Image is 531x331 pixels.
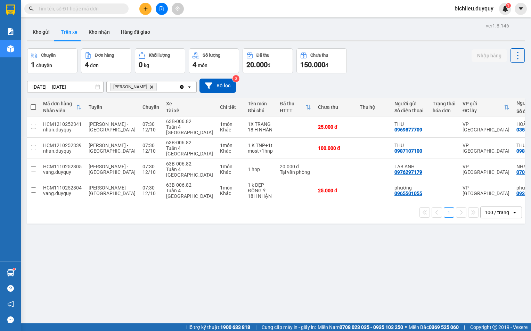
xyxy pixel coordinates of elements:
[29,6,34,11] span: search
[203,53,220,58] div: Số lượng
[433,101,456,106] div: Trạng thái
[89,143,136,154] span: [PERSON_NAME] - [GEOGRAPHIC_DATA]
[43,143,82,148] div: HCM1210252339
[444,207,454,218] button: 1
[280,169,311,175] div: Tại văn phòng
[187,84,192,90] svg: open
[199,79,236,93] button: Bộ lọc
[248,182,273,188] div: 1 k DẸP
[149,85,154,89] svg: Delete
[38,5,120,13] input: Tìm tên, số ĐT hoặc mã đơn
[394,185,426,191] div: phương
[36,63,52,68] span: chuyến
[172,3,184,15] button: aim
[507,3,509,8] span: 1
[7,269,14,276] img: warehouse-icon
[318,104,353,110] div: Chưa thu
[394,148,422,154] div: 0987107100
[43,169,82,175] div: vang.duyquy
[7,301,14,307] span: notification
[220,191,241,196] div: Khác
[220,143,241,148] div: 1 món
[135,48,185,73] button: Khối lượng0kg
[142,148,159,154] div: 12/10
[246,60,268,69] span: 20.000
[296,48,347,73] button: Chưa thu150.000đ
[166,108,213,113] div: Tài xế
[43,185,82,191] div: HCM1110252304
[318,188,353,193] div: 25.000 đ
[429,324,459,330] strong: 0369 525 060
[159,6,164,11] span: file-add
[248,143,273,154] div: 1 K TNP+1t most+1hnp
[143,6,148,11] span: plus
[248,188,273,199] div: ĐỒNG Ý 18H NHẬN
[115,24,156,40] button: Hàng đã giao
[27,48,77,73] button: Chuyến1chuyến
[506,3,511,8] sup: 1
[220,169,241,175] div: Khác
[512,210,517,215] svg: open
[360,104,387,110] div: Thu hộ
[463,121,509,132] div: VP [GEOGRAPHIC_DATA]
[463,164,509,175] div: VP [GEOGRAPHIC_DATA]
[166,101,213,106] div: Xe
[95,53,114,58] div: Đơn hàng
[7,45,14,53] img: warehouse-icon
[198,63,207,68] span: món
[43,121,82,127] div: HCM1210252341
[262,323,316,331] span: Cung cấp máy in - giấy in:
[43,164,82,169] div: HCM1110252305
[81,48,131,73] button: Đơn hàng4đơn
[248,101,273,106] div: Tên món
[193,60,196,69] span: 4
[449,4,499,13] span: bichlieu.duyquy
[142,127,159,132] div: 12/10
[31,60,35,69] span: 1
[486,22,509,30] div: ver 1.8.146
[394,121,426,127] div: THU
[248,167,273,172] div: 1 hnp
[166,140,213,145] div: 63B-006.82
[409,323,459,331] span: Miền Bắc
[518,6,524,12] span: caret-down
[463,108,504,113] div: ĐC lấy
[142,169,159,175] div: 12/10
[142,104,159,110] div: Chuyến
[89,164,136,175] span: [PERSON_NAME] - [GEOGRAPHIC_DATA]
[394,164,426,169] div: LAB ANH
[220,164,241,169] div: 1 món
[433,108,456,113] div: hóa đơn
[179,84,185,90] svg: Clear all
[318,124,353,130] div: 25.000 đ
[43,191,82,196] div: vang.duyquy
[7,285,14,292] span: question-circle
[142,185,159,191] div: 07:30
[220,104,241,110] div: Chi tiết
[89,185,136,196] span: [PERSON_NAME] - [GEOGRAPHIC_DATA]
[276,98,314,116] th: Toggle SortBy
[220,121,241,127] div: 1 món
[144,63,149,68] span: kg
[220,127,241,132] div: Khác
[110,83,157,91] span: Vĩnh Kim, close by backspace
[175,6,180,11] span: aim
[243,48,293,73] button: Đã thu20.000đ
[463,143,509,154] div: VP [GEOGRAPHIC_DATA]
[394,108,426,113] div: Số điện thoại
[394,169,422,175] div: 0976297179
[318,323,403,331] span: Miền Nam
[113,84,147,90] span: Vĩnh Kim
[220,185,241,191] div: 1 món
[472,49,507,62] button: Nhập hàng
[248,127,273,132] div: 18 H NHÂN
[515,3,527,15] button: caret-down
[43,127,82,132] div: nhan.duyquy
[90,63,99,68] span: đơn
[394,191,422,196] div: 0965501055
[394,143,426,148] div: THU
[13,268,15,270] sup: 1
[27,24,55,40] button: Kho gửi
[156,3,168,15] button: file-add
[85,60,89,69] span: 4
